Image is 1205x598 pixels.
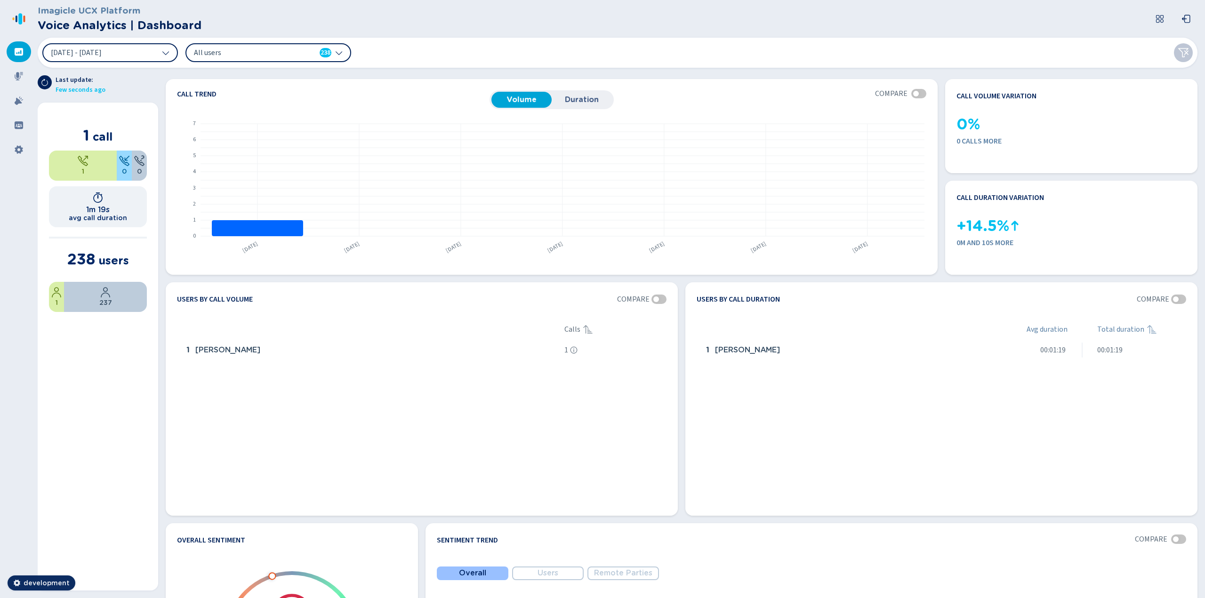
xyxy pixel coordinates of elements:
[570,346,578,354] svg: info-circle
[7,41,31,62] div: Dashboard
[1146,324,1157,335] svg: sortAscending
[1181,14,1191,24] svg: box-arrow-left
[193,200,196,208] text: 2
[177,90,490,98] h4: Call trend
[1009,220,1020,231] svg: kpi-up
[42,43,178,62] button: [DATE] - [DATE]
[459,569,486,577] span: Overall
[582,324,594,335] div: Sorted ascending, click to sort descending
[56,75,105,85] span: Last update:
[98,254,129,267] span: users
[321,48,330,57] span: 238
[594,569,652,577] span: Remote Parties
[706,344,709,356] span: 1
[564,344,568,356] span: 1
[83,126,89,144] span: 1
[38,17,201,34] h2: Voice Analytics | Dashboard
[132,151,147,181] div: 0%
[437,534,498,546] h4: Sentiment Trend
[8,575,75,590] button: development
[177,534,245,546] h4: Overall Sentiment
[1174,43,1193,62] button: Clear filters
[162,49,169,56] svg: chevron-down
[715,344,780,356] span: [PERSON_NAME]
[49,151,117,181] div: 100%
[92,192,104,203] svg: timer
[697,294,780,305] h4: Users by call duration
[186,344,190,356] span: 1
[956,113,980,136] span: 0%
[134,155,145,167] svg: unknown-call
[1040,344,1066,356] span: 00:01:19
[195,344,260,356] span: [PERSON_NAME]
[538,569,558,577] span: Users
[117,151,132,181] div: 0%
[67,250,95,268] span: 238
[38,4,201,17] h3: Imagicle UCX Platform
[956,90,1036,102] h4: Call volume variation
[7,66,31,87] div: Recordings
[194,48,302,58] span: All users
[7,139,31,160] div: Settings
[956,192,1044,203] h4: Call duration variation
[956,237,1186,248] span: 0m and 10s more
[24,578,70,588] span: development
[335,49,343,56] svg: chevron-down
[14,120,24,130] svg: groups-filled
[193,136,196,144] text: 6
[86,205,110,214] h1: 1m 19s
[14,72,24,81] svg: mic-fill
[193,152,196,160] text: 5
[177,294,253,305] h4: Users by call volume
[183,341,561,359] div: Stefano PalliccaSync
[193,120,196,128] text: 7
[119,155,130,167] svg: telephone-inbound
[64,282,147,312] div: 99.58%
[956,136,1186,147] span: 0 calls more
[1097,344,1123,356] span: 00:01:19
[7,115,31,136] div: Groups
[77,155,88,167] svg: telephone-outbound
[495,96,548,104] span: Volume
[193,184,196,192] text: 3
[437,566,508,580] button: Overall
[93,130,112,144] span: call
[1178,47,1189,58] svg: funnel-disabled
[51,287,62,298] svg: user-profile
[546,240,564,255] text: [DATE]
[14,47,24,56] svg: dashboard-filled
[100,287,111,298] svg: user-profile
[1097,324,1144,335] span: Total duration
[49,282,64,312] div: 0.42%
[41,79,48,86] svg: arrow-clockwise
[875,88,908,99] span: Compare
[193,232,196,240] text: 0
[444,240,463,255] text: [DATE]
[851,240,869,255] text: [DATE]
[99,298,112,308] span: 237
[648,240,666,255] text: [DATE]
[56,298,58,308] span: 1
[1027,324,1068,335] span: Avg duration
[69,214,127,222] h2: avg call duration
[343,240,361,255] text: [DATE]
[1137,294,1169,305] span: Compare
[749,240,768,255] text: [DATE]
[702,341,975,359] div: Stefano PalliccaSync
[1146,324,1157,335] div: Sorted ascending, click to sort descending
[137,167,142,176] span: 0
[82,167,84,176] span: 1
[512,566,584,580] button: Users
[51,49,102,56] span: [DATE] - [DATE]
[193,216,196,224] text: 1
[564,324,667,335] div: Calls
[555,96,608,104] span: Duration
[7,90,31,111] div: Alarms
[582,324,594,335] svg: sortAscending
[193,168,196,176] text: 4
[587,566,659,580] button: Remote Parties
[241,240,259,255] text: [DATE]
[56,85,105,95] span: Few seconds ago
[491,92,552,108] button: Volume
